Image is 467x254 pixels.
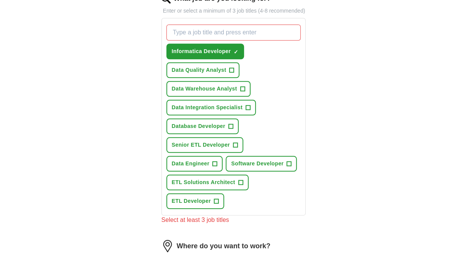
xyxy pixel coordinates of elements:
[172,197,211,205] span: ETL Developer
[166,44,244,59] button: Informatica Developer✓
[226,156,297,171] button: Software Developer
[166,156,223,171] button: Data Engineer
[161,240,174,252] img: location.png
[166,62,240,78] button: Data Quality Analyst
[234,49,238,55] span: ✓
[166,137,243,153] button: Senior ETL Developer
[166,24,301,40] input: Type a job title and press enter
[172,122,225,130] span: Database Developer
[161,215,306,225] div: Select at least 3 job titles
[166,175,249,190] button: ETL Solutions Architect
[172,141,230,149] span: Senior ETL Developer
[172,160,210,168] span: Data Engineer
[166,193,224,209] button: ETL Developer
[231,160,283,168] span: Software Developer
[177,241,270,251] label: Where do you want to work?
[166,100,256,115] button: Data Integration Specialist
[166,118,239,134] button: Database Developer
[172,66,226,74] span: Data Quality Analyst
[161,7,306,15] p: Enter or select a minimum of 3 job titles (4-8 recommended)
[172,178,235,186] span: ETL Solutions Architect
[172,47,231,55] span: Informatica Developer
[172,104,242,112] span: Data Integration Specialist
[166,81,251,97] button: Data Warehouse Analyst
[172,85,237,93] span: Data Warehouse Analyst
